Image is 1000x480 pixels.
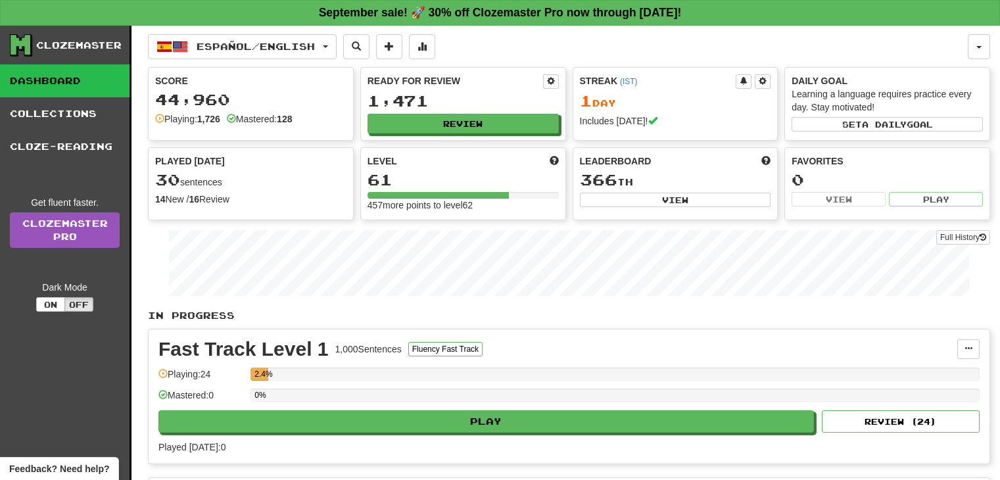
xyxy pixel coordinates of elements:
button: Español/English [148,34,337,59]
div: Day [580,93,771,110]
strong: September sale! 🚀 30% off Clozemaster Pro now through [DATE]! [319,6,682,19]
div: Playing: 24 [158,368,244,389]
div: Ready for Review [368,74,543,87]
button: More stats [409,34,435,59]
button: Seta dailygoal [792,117,983,132]
span: Open feedback widget [9,462,109,475]
div: sentences [155,172,346,189]
button: Play [889,192,983,206]
button: Full History [936,230,990,245]
div: Learning a language requires practice every day. Stay motivated! [792,87,983,114]
div: Clozemaster [36,39,122,52]
div: Get fluent faster. [10,196,120,209]
span: 1 [580,91,592,110]
button: Off [64,297,93,312]
div: 44,960 [155,91,346,108]
strong: 16 [189,194,199,204]
button: Review (24) [822,410,980,433]
span: Played [DATE]: 0 [158,442,226,452]
a: ClozemasterPro [10,212,120,248]
span: a daily [862,120,907,129]
button: Play [158,410,814,433]
div: Playing: [155,112,220,126]
div: Includes [DATE]! [580,114,771,128]
span: Español / English [197,41,315,52]
span: This week in points, UTC [761,155,771,168]
button: Fluency Fast Track [408,342,483,356]
button: View [792,192,886,206]
div: Mastered: [227,112,293,126]
div: New / Review [155,193,346,206]
div: 61 [368,172,559,188]
div: 1,000 Sentences [335,343,402,356]
div: Score [155,74,346,87]
p: In Progress [148,309,990,322]
button: Search sentences [343,34,369,59]
div: Streak [580,74,736,87]
strong: 1,726 [197,114,220,124]
div: Dark Mode [10,281,120,294]
div: Favorites [792,155,983,168]
span: Played [DATE] [155,155,225,168]
button: Add sentence to collection [376,34,402,59]
div: Fast Track Level 1 [158,339,329,359]
div: Mastered: 0 [158,389,244,410]
span: 30 [155,170,180,189]
div: 457 more points to level 62 [368,199,559,212]
button: Review [368,114,559,133]
span: Leaderboard [580,155,652,168]
button: View [580,193,771,207]
a: (IST) [620,77,637,86]
div: Daily Goal [792,74,983,87]
span: Score more points to level up [550,155,559,168]
strong: 14 [155,194,166,204]
button: On [36,297,65,312]
span: 366 [580,170,617,189]
strong: 128 [277,114,292,124]
div: 2.4% [254,368,268,381]
div: 0 [792,172,983,188]
span: Level [368,155,397,168]
div: 1,471 [368,93,559,109]
div: th [580,172,771,189]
